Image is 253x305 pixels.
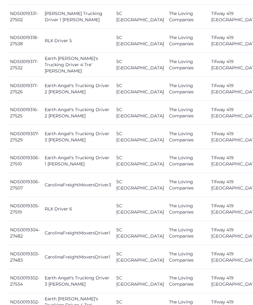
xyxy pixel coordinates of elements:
td: NDS0019317-27526 [7,77,42,101]
td: NDS0019306-27507 [7,173,42,197]
td: The Loving Companies [166,5,209,29]
td: Earth Angel's Trucking Driver 3 [PERSON_NAME] [42,125,114,149]
td: SC [GEOGRAPHIC_DATA] [114,149,166,173]
td: NDS0019302-27534 [7,269,42,293]
td: NDS0019316-27525 [7,101,42,125]
td: SC [GEOGRAPHIC_DATA] [114,173,166,197]
td: SC [GEOGRAPHIC_DATA] [114,125,166,149]
td: [PERSON_NAME] Trucking Driver 1 [PERSON_NAME] [42,5,114,29]
td: The Loving Companies [166,221,209,245]
td: Earth Angel's Trucking Driver 1 [PERSON_NAME] [42,149,114,173]
td: The Loving Companies [166,101,209,125]
td: NDS0019306-27510 [7,149,42,173]
td: SC [GEOGRAPHIC_DATA] [114,5,166,29]
td: NDS0019303-27483 [7,245,42,269]
td: The Loving Companies [166,197,209,221]
td: SC [GEOGRAPHIC_DATA] [114,221,166,245]
td: Earth Angel's Trucking Driver 2 [PERSON_NAME] [42,101,114,125]
td: The Loving Companies [166,149,209,173]
td: NDS0019317-27532 [7,53,42,77]
td: The Loving Companies [166,245,209,269]
td: CarolinaFreightMoversDriver1 [42,221,114,245]
td: SC [GEOGRAPHIC_DATA] [114,269,166,293]
td: CarolinaFreightMoversDriver1 [42,245,114,269]
td: NDS0019307-27529 [7,125,42,149]
td: SC [GEOGRAPHIC_DATA] [114,197,166,221]
td: The Loving Companies [166,29,209,53]
td: NDS0019304-27482 [7,221,42,245]
td: The Loving Companies [166,125,209,149]
td: CarolinaFreightMoversDriver3 [42,173,114,197]
td: SC [GEOGRAPHIC_DATA] [114,53,166,77]
td: The Loving Companies [166,269,209,293]
td: SC [GEOGRAPHIC_DATA] [114,29,166,53]
td: Earth [PERSON_NAME]'s Trucking Driver 4 Tre' [PERSON_NAME] [42,53,114,77]
td: The Loving Companies [166,173,209,197]
td: SC [GEOGRAPHIC_DATA] [114,245,166,269]
td: NDS0019331-27502 [7,5,42,29]
td: The Loving Companies [166,77,209,101]
td: Earth Angel's Trucking Driver 2 [PERSON_NAME] [42,77,114,101]
td: SC [GEOGRAPHIC_DATA] [114,77,166,101]
td: SC [GEOGRAPHIC_DATA] [114,101,166,125]
td: RLX Driver 6 [42,197,114,221]
td: NDS0019305-27519 [7,197,42,221]
td: Earth Angel's Trucking Driver 3 [PERSON_NAME] [42,269,114,293]
td: RLX Driver 5 [42,29,114,53]
td: NDS0019318-27538 [7,29,42,53]
td: The Loving Companies [166,53,209,77]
